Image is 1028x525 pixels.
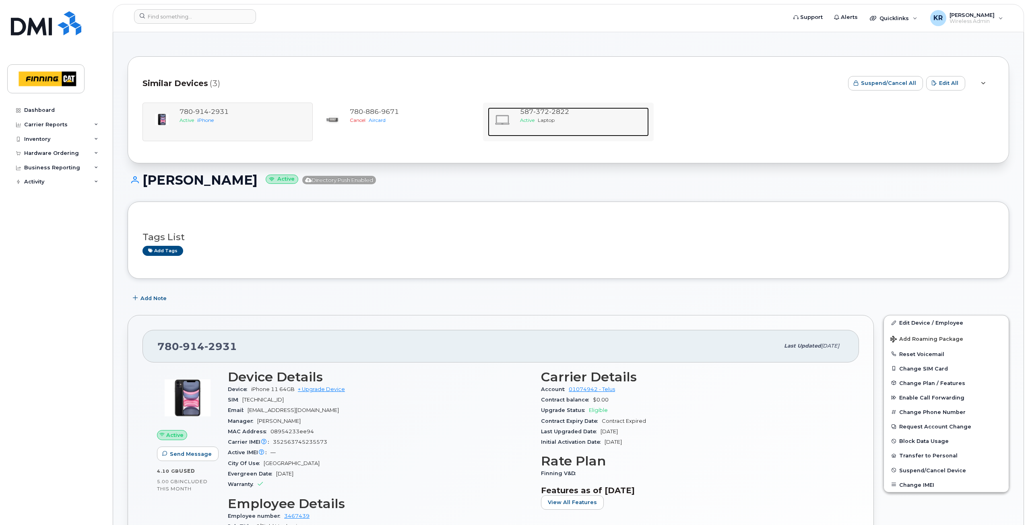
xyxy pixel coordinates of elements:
[533,108,549,115] span: 372
[142,232,994,242] h3: Tags List
[884,405,1009,419] button: Change Phone Number
[541,439,605,445] span: Initial Activation Date
[884,347,1009,361] button: Reset Voicemail
[602,418,646,424] span: Contract Expired
[926,76,965,91] button: Edit All
[848,76,923,91] button: Suspend/Cancel All
[541,397,593,403] span: Contract balance
[350,108,399,115] span: 780
[298,386,345,392] a: + Upgrade Device
[488,107,648,136] a: 5873722822ActiveLaptop
[538,117,555,123] span: Laptop
[270,428,314,434] span: 08954233ee94
[861,79,916,87] span: Suspend/Cancel All
[179,468,195,474] span: used
[128,173,1009,187] h1: [PERSON_NAME]
[939,79,958,87] span: Edit All
[884,419,1009,434] button: Request Account Change
[302,176,376,184] span: Directory Push Enabled
[589,407,608,413] span: Eligible
[166,431,184,439] span: Active
[549,108,569,115] span: 2822
[350,117,365,123] span: Cancel
[228,370,531,384] h3: Device Details
[601,428,618,434] span: [DATE]
[157,468,179,474] span: 4.10 GB
[251,386,295,392] span: iPhone 11 64GB
[228,386,251,392] span: Device
[899,395,964,401] span: Enable Call Forwarding
[884,376,1009,390] button: Change Plan / Features
[257,418,301,424] span: [PERSON_NAME]
[157,479,178,484] span: 5.00 GB
[142,246,183,256] a: Add tags
[228,481,257,487] span: Warranty
[270,449,276,455] span: —
[228,460,264,466] span: City Of Use
[363,108,379,115] span: 886
[248,407,339,413] span: [EMAIL_ADDRESS][DOMAIN_NAME]
[605,439,622,445] span: [DATE]
[541,407,589,413] span: Upgrade Status
[242,397,284,403] span: [TECHNICAL_ID]
[228,513,284,519] span: Employee number
[541,386,569,392] span: Account
[541,470,580,476] span: Finning V&D
[228,397,242,403] span: SIM
[324,111,340,128] img: image20231002-4137094-11bky68.jpeg
[170,450,212,458] span: Send Message
[266,175,298,184] small: Active
[210,78,220,89] span: (3)
[142,78,208,89] span: Similar Devices
[884,361,1009,376] button: Change SIM Card
[884,434,1009,448] button: Block Data Usage
[163,374,212,422] img: image20231002-4137094-9apcgt.jpeg
[379,108,399,115] span: 9671
[520,108,569,115] span: 587
[157,340,237,352] span: 780
[228,471,276,477] span: Evergreen Date
[276,471,293,477] span: [DATE]
[569,386,615,392] a: 01074942 - Telus
[541,370,844,384] h3: Carrier Details
[264,460,320,466] span: [GEOGRAPHIC_DATA]
[204,340,237,352] span: 2931
[899,467,966,473] span: Suspend/Cancel Device
[369,117,386,123] span: Aircard
[548,498,597,506] span: View All Features
[541,418,602,424] span: Contract Expiry Date
[228,496,531,511] h3: Employee Details
[520,117,535,123] span: Active
[228,418,257,424] span: Manager
[284,513,310,519] a: 3467439
[884,330,1009,347] button: Add Roaming Package
[821,343,839,349] span: [DATE]
[884,390,1009,405] button: Enable Call Forwarding
[273,439,327,445] span: 352563745235573
[884,478,1009,492] button: Change IMEI
[890,336,963,344] span: Add Roaming Package
[884,315,1009,330] a: Edit Device / Employee
[228,407,248,413] span: Email
[318,107,478,136] a: 7808869671CancelAircard
[228,449,270,455] span: Active IMEI
[993,490,1022,519] iframe: Messenger Launcher
[179,340,204,352] span: 914
[884,448,1009,463] button: Transfer to Personal
[140,294,167,302] span: Add Note
[541,428,601,434] span: Last Upgraded Date
[228,439,273,445] span: Carrier IMEI
[784,343,821,349] span: Last updated
[128,291,173,305] button: Add Note
[157,478,208,492] span: included this month
[593,397,609,403] span: $0.00
[157,447,219,461] button: Send Message
[899,380,965,386] span: Change Plan / Features
[884,463,1009,478] button: Suspend/Cancel Device
[541,495,604,510] button: View All Features
[541,486,844,495] h3: Features as of [DATE]
[541,454,844,468] h3: Rate Plan
[228,428,270,434] span: MAC Address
